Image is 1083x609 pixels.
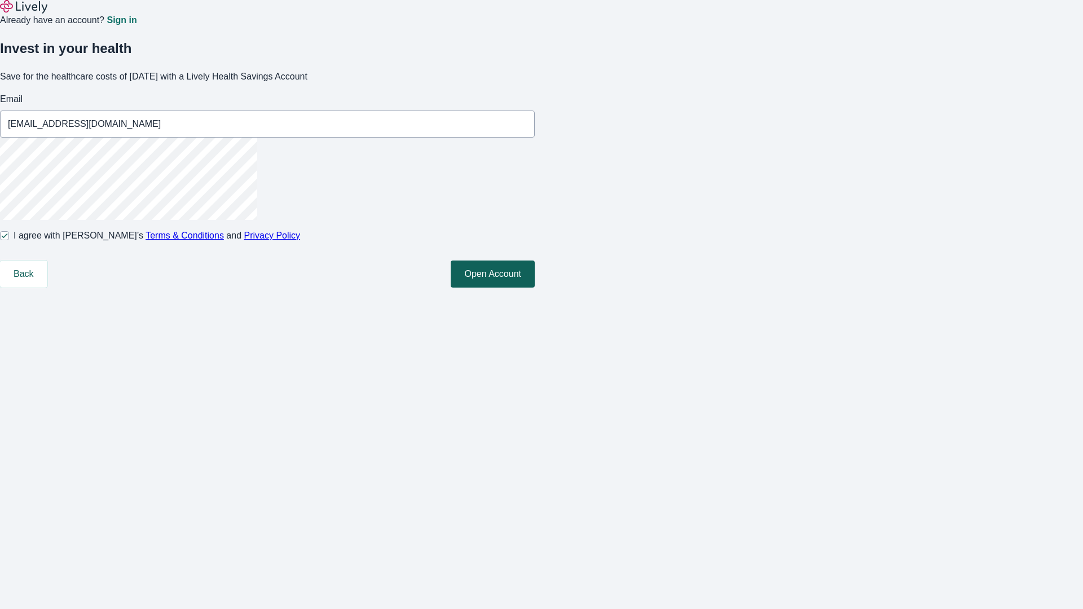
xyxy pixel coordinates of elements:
[451,261,535,288] button: Open Account
[146,231,224,240] a: Terms & Conditions
[107,16,137,25] a: Sign in
[244,231,301,240] a: Privacy Policy
[14,229,300,242] span: I agree with [PERSON_NAME]’s and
